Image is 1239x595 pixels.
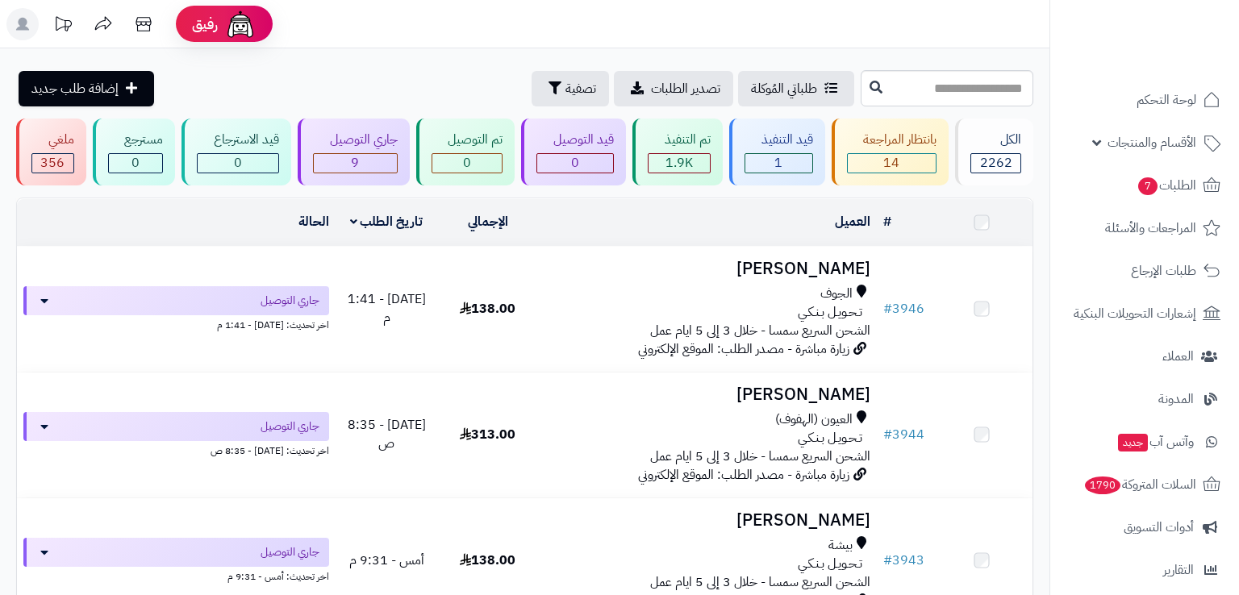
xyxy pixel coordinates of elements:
[820,285,853,303] span: الجوف
[638,465,849,485] span: زيارة مباشرة - مصدر الطلب: الموقع الإلكتروني
[1060,465,1229,504] a: السلات المتروكة1790
[261,293,319,309] span: جاري التوصيل
[952,119,1037,185] a: الكل2262
[351,153,359,173] span: 9
[1060,380,1229,418] a: المدونة
[460,299,515,318] span: 138.00
[31,79,119,98] span: إضافة طلب جديد
[1060,294,1229,333] a: إشعارات التحويلات البنكية
[1105,217,1196,239] span: المراجعات والأسئلة
[883,425,924,444] a: #3944
[1162,345,1194,368] span: العملاء
[745,154,812,173] div: 1
[350,212,423,231] a: تاريخ الطلب
[1137,89,1196,111] span: لوحة التحكم
[1085,476,1120,494] span: 1790
[1124,516,1194,539] span: أدوات التسويق
[197,131,279,149] div: قيد الاسترجاع
[131,153,140,173] span: 0
[883,212,891,231] a: #
[1163,559,1194,581] span: التقارير
[883,299,892,318] span: #
[1060,337,1229,376] a: العملاء
[1116,431,1194,453] span: وآتس آب
[198,154,278,173] div: 0
[1060,81,1229,119] a: لوحة التحكم
[460,551,515,570] span: 138.00
[314,154,397,173] div: 9
[109,154,163,173] div: 0
[349,551,424,570] span: أمس - 9:31 م
[798,429,862,447] span: تـحـويـل بـنـكـي
[23,567,329,584] div: اخر تحديث: أمس - 9:31 م
[348,415,426,453] span: [DATE] - 8:35 ص
[1060,508,1229,547] a: أدوات التسويق
[1060,551,1229,589] a: التقارير
[31,131,74,149] div: ملغي
[460,425,515,444] span: 313.00
[649,154,710,173] div: 1882
[468,212,508,231] a: الإجمالي
[828,536,853,555] span: بيشة
[1137,174,1196,197] span: الطلبات
[1060,209,1229,248] a: المراجعات والأسئلة
[828,119,953,185] a: بانتظار المراجعة 14
[970,131,1021,149] div: الكل
[1060,422,1229,461] a: وآتس آبجديد
[23,441,329,458] div: اخر تحديث: [DATE] - 8:35 ص
[883,299,924,318] a: #3946
[1138,177,1158,195] span: 7
[545,511,870,530] h3: [PERSON_NAME]
[1118,434,1148,451] span: جديد
[883,551,924,570] a: #3943
[294,119,413,185] a: جاري التوصيل 9
[348,289,426,327] span: [DATE] - 1:41 م
[23,315,329,332] div: اخر تحديث: [DATE] - 1:41 م
[726,119,828,185] a: قيد التنفيذ 1
[798,303,862,322] span: تـحـويـل بـنـكـي
[883,551,892,570] span: #
[648,131,711,149] div: تم التنفيذ
[261,544,319,560] span: جاري التوصيل
[738,71,854,106] a: طلباتي المُوكلة
[571,153,579,173] span: 0
[261,418,319,435] span: جاري التوصيل
[650,321,870,340] span: الشحن السريع سمسا - خلال 3 إلى 5 ايام عمل
[545,385,870,404] h3: [PERSON_NAME]
[1129,41,1224,75] img: logo-2.png
[650,447,870,466] span: الشحن السريع سمسا - خلال 3 إلى 5 ايام عمل
[32,154,73,173] div: 356
[1083,473,1196,496] span: السلات المتروكة
[638,339,849,359] span: زيارة مباشرة - مصدر الطلب: الموقع الإلكتروني
[1108,131,1196,154] span: الأقسام والمنتجات
[835,212,870,231] a: العميل
[518,119,629,185] a: قيد التوصيل 0
[432,154,503,173] div: 0
[13,119,90,185] a: ملغي 356
[537,154,613,173] div: 0
[798,555,862,573] span: تـحـويـل بـنـكـي
[848,154,937,173] div: 14
[224,8,257,40] img: ai-face.png
[751,79,817,98] span: طلباتي المُوكلة
[536,131,614,149] div: قيد التوصيل
[463,153,471,173] span: 0
[774,153,782,173] span: 1
[43,8,83,44] a: تحديثات المنصة
[108,131,164,149] div: مسترجع
[413,119,519,185] a: تم التوصيل 0
[40,153,65,173] span: 356
[432,131,503,149] div: تم التوصيل
[532,71,609,106] button: تصفية
[19,71,154,106] a: إضافة طلب جديد
[629,119,726,185] a: تم التنفيذ 1.9K
[1131,260,1196,282] span: طلبات الإرجاع
[1060,252,1229,290] a: طلبات الإرجاع
[178,119,294,185] a: قيد الاسترجاع 0
[745,131,813,149] div: قيد التنفيذ
[313,131,398,149] div: جاري التوصيل
[651,79,720,98] span: تصدير الطلبات
[298,212,329,231] a: الحالة
[1158,388,1194,410] span: المدونة
[650,572,870,592] span: الشحن السريع سمسا - خلال 3 إلى 5 ايام عمل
